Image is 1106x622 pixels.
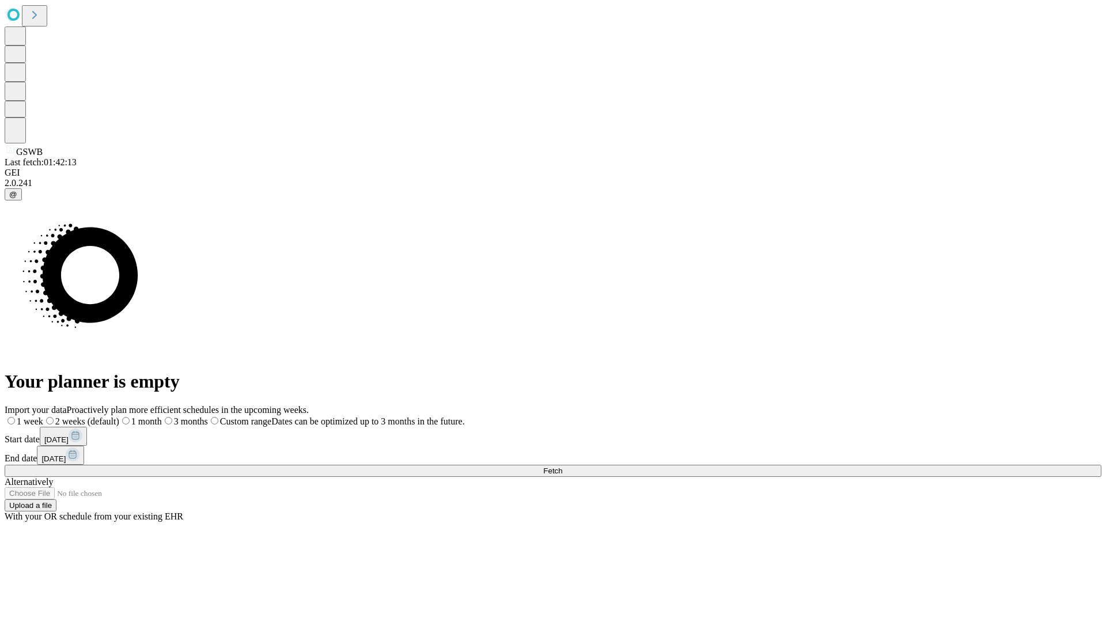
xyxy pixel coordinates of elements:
[5,157,77,167] span: Last fetch: 01:42:13
[5,371,1101,392] h1: Your planner is empty
[7,417,15,424] input: 1 week
[271,416,464,426] span: Dates can be optimized up to 3 months in the future.
[5,168,1101,178] div: GEI
[5,188,22,200] button: @
[5,427,1101,446] div: Start date
[211,417,218,424] input: Custom rangeDates can be optimized up to 3 months in the future.
[174,416,208,426] span: 3 months
[131,416,162,426] span: 1 month
[122,417,130,424] input: 1 month
[41,454,66,463] span: [DATE]
[165,417,172,424] input: 3 months
[37,446,84,465] button: [DATE]
[5,178,1101,188] div: 2.0.241
[5,446,1101,465] div: End date
[55,416,119,426] span: 2 weeks (default)
[5,511,183,521] span: With your OR schedule from your existing EHR
[9,190,17,199] span: @
[67,405,309,415] span: Proactively plan more efficient schedules in the upcoming weeks.
[5,477,53,487] span: Alternatively
[46,417,54,424] input: 2 weeks (default)
[40,427,87,446] button: [DATE]
[44,435,69,444] span: [DATE]
[5,405,67,415] span: Import your data
[17,416,43,426] span: 1 week
[220,416,271,426] span: Custom range
[543,466,562,475] span: Fetch
[5,499,56,511] button: Upload a file
[16,147,43,157] span: GSWB
[5,465,1101,477] button: Fetch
